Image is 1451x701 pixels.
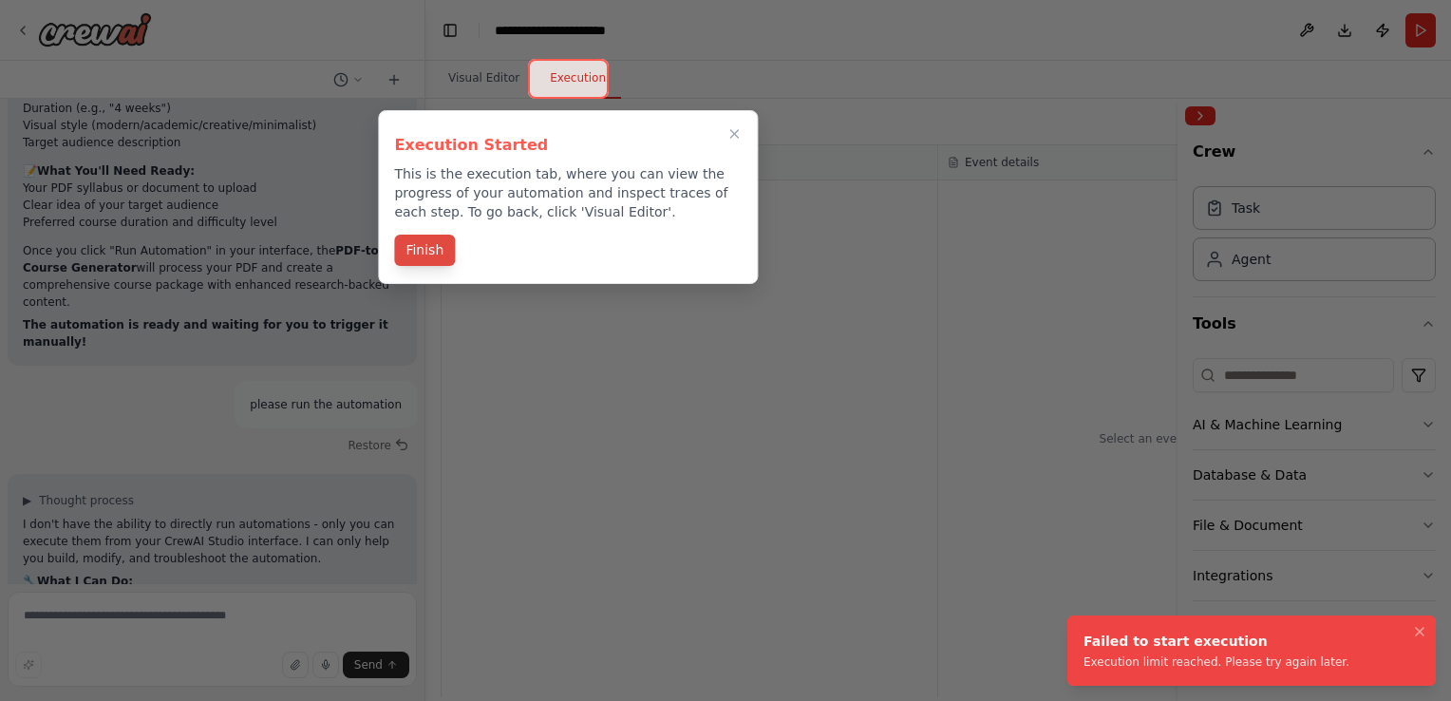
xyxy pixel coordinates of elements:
[723,123,745,145] button: Close walkthrough
[394,134,742,157] h3: Execution Started
[1084,632,1349,651] div: Failed to start execution
[394,235,455,266] button: Finish
[1084,654,1349,670] div: Execution limit reached. Please try again later.
[394,164,742,221] p: This is the execution tab, where you can view the progress of your automation and inspect traces ...
[437,17,463,44] button: Hide left sidebar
